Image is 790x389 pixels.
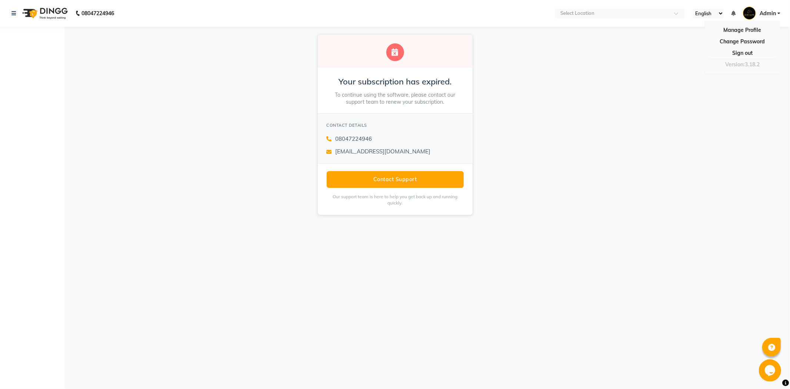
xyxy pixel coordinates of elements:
[327,194,464,206] p: Our support team is here to help you get back up and running quickly.
[743,7,756,20] img: Admin
[709,24,776,36] a: Manage Profile
[19,3,70,24] img: logo
[560,10,594,17] div: Select Location
[327,76,464,87] h2: Your subscription has expired.
[81,3,114,24] b: 08047224946
[327,92,464,106] p: To continue using the software, please contact our support team to renew your subscription.
[760,10,776,17] span: Admin
[327,123,367,128] span: CONTACT DETAILS
[759,359,783,382] iframe: chat widget
[336,147,431,156] span: [EMAIL_ADDRESS][DOMAIN_NAME]
[709,36,776,47] a: Change Password
[327,171,464,188] button: Contact Support
[709,59,776,70] div: Version:3.18.2
[336,135,372,143] span: 08047224946
[709,47,776,59] a: Sign out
